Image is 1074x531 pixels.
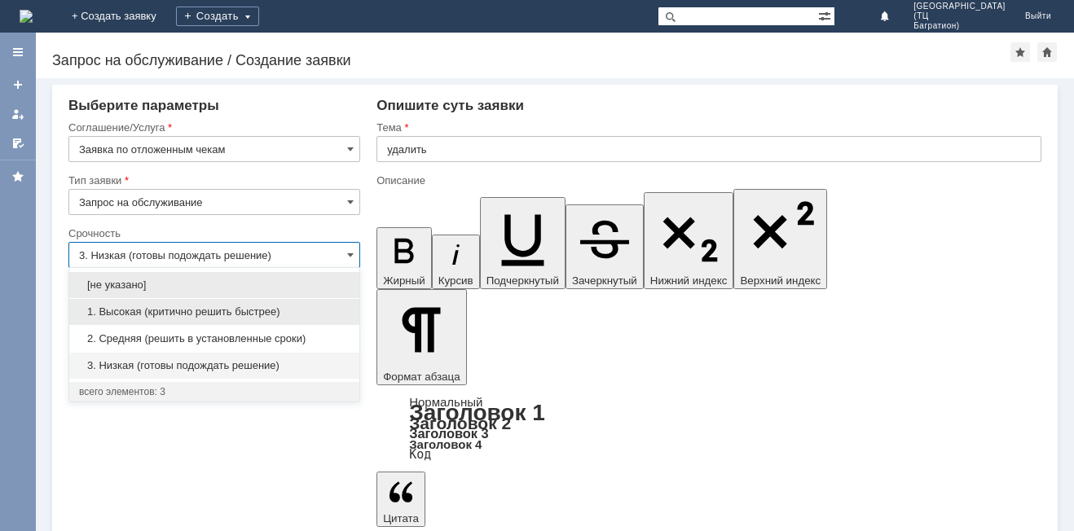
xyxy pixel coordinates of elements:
[68,228,357,239] div: Срочность
[68,175,357,186] div: Тип заявки
[376,122,1038,133] div: Тема
[409,414,511,432] a: Заголовок 2
[7,7,238,20] div: чеки от 14.09
[79,279,350,292] span: [не указано]
[572,274,637,287] span: Зачеркнутый
[376,289,466,385] button: Формат абзаца
[486,274,559,287] span: Подчеркнутый
[913,2,1006,11] span: [GEOGRAPHIC_DATA]
[818,7,834,23] span: Расширенный поиск
[176,7,259,26] div: Создать
[376,397,1041,460] div: Формат абзаца
[383,512,419,524] span: Цитата
[644,192,734,289] button: Нижний индекс
[1010,42,1030,62] div: Добавить в избранное
[650,274,728,287] span: Нижний индекс
[52,52,1010,68] div: Запрос на обслуживание / Создание заявки
[383,274,425,287] span: Жирный
[79,332,350,345] span: 2. Средняя (решить в установленные сроки)
[79,305,350,318] span: 1. Высокая (критично решить быстрее)
[438,274,473,287] span: Курсив
[480,197,566,289] button: Подчеркнутый
[566,204,644,289] button: Зачеркнутый
[1037,42,1057,62] div: Сделать домашней страницей
[376,175,1038,186] div: Описание
[68,98,219,113] span: Выберите параметры
[79,385,350,398] div: всего элементов: 3
[409,395,482,409] a: Нормальный
[376,227,432,289] button: Жирный
[409,437,482,451] a: Заголовок 4
[5,130,31,156] a: Мои согласования
[740,274,821,287] span: Верхний индекс
[68,122,357,133] div: Соглашение/Услуга
[409,447,431,462] a: Код
[913,21,1006,31] span: Багратион)
[5,72,31,98] a: Создать заявку
[432,235,480,289] button: Курсив
[79,359,350,372] span: 3. Низкая (готовы подождать решение)
[376,472,425,527] button: Цитата
[409,426,488,441] a: Заголовок 3
[376,98,524,113] span: Опишите суть заявки
[20,10,33,23] img: logo
[20,10,33,23] a: Перейти на домашнюю страницу
[383,371,460,383] span: Формат абзаца
[913,11,1006,21] span: (ТЦ
[5,101,31,127] a: Мои заявки
[409,400,545,425] a: Заголовок 1
[733,189,827,289] button: Верхний индекс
